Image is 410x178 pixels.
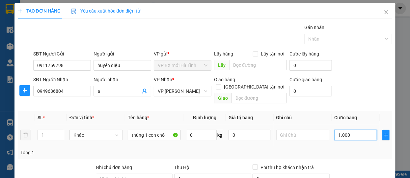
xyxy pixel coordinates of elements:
span: VP BX mới Hà Tĩnh [158,60,207,70]
input: VD: Bàn, Ghế [128,130,181,140]
input: Dọc đường [229,60,287,70]
span: Giá trị hàng [229,115,253,120]
input: Dọc đường [232,93,287,103]
span: plus [18,9,22,13]
input: Cước lấy hàng [289,60,332,71]
span: Định lượng [193,115,216,120]
span: Yêu cầu xuất hóa đơn điện tử [71,8,141,14]
div: SĐT Người Gửi [33,50,91,57]
button: plus [19,85,30,96]
span: Đơn vị tính [69,115,94,120]
span: close [384,10,389,15]
span: VP Nhận [154,77,172,82]
div: Người gửi [94,50,151,57]
label: Cước lấy hàng [289,51,319,56]
label: Ghi chú đơn hàng [96,165,132,170]
span: Thu Hộ [174,165,189,170]
div: Tổng: 1 [20,149,159,156]
input: Ghi Chú [276,130,329,140]
input: Cước giao hàng [289,86,332,96]
img: icon [71,9,76,14]
label: Gán nhãn [305,25,325,30]
th: Ghi chú [274,111,332,124]
span: Cước hàng [335,115,357,120]
span: [GEOGRAPHIC_DATA] tận nơi [221,83,287,90]
button: delete [20,130,31,140]
button: Close [377,3,396,22]
button: plus [382,130,390,140]
span: SL [38,115,43,120]
span: Lấy tận nơi [258,50,287,57]
div: SĐT Người Nhận [33,76,91,83]
span: Tên hàng [128,115,149,120]
span: kg [217,130,223,140]
span: plus [383,132,390,138]
span: Giao [214,93,232,103]
label: Cước giao hàng [289,77,322,82]
span: VP Ngọc Hồi [158,86,207,96]
div: Người nhận [94,76,151,83]
span: Giao hàng [214,77,235,82]
span: plus [20,88,30,93]
span: user-add [142,89,147,94]
span: Phí thu hộ khách nhận trả [258,164,316,171]
input: 0 [229,130,271,140]
span: Khác [73,130,119,140]
div: VP gửi [154,50,211,57]
span: Lấy [214,60,229,70]
span: TẠO ĐƠN HÀNG [18,8,61,14]
span: Lấy hàng [214,51,233,56]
